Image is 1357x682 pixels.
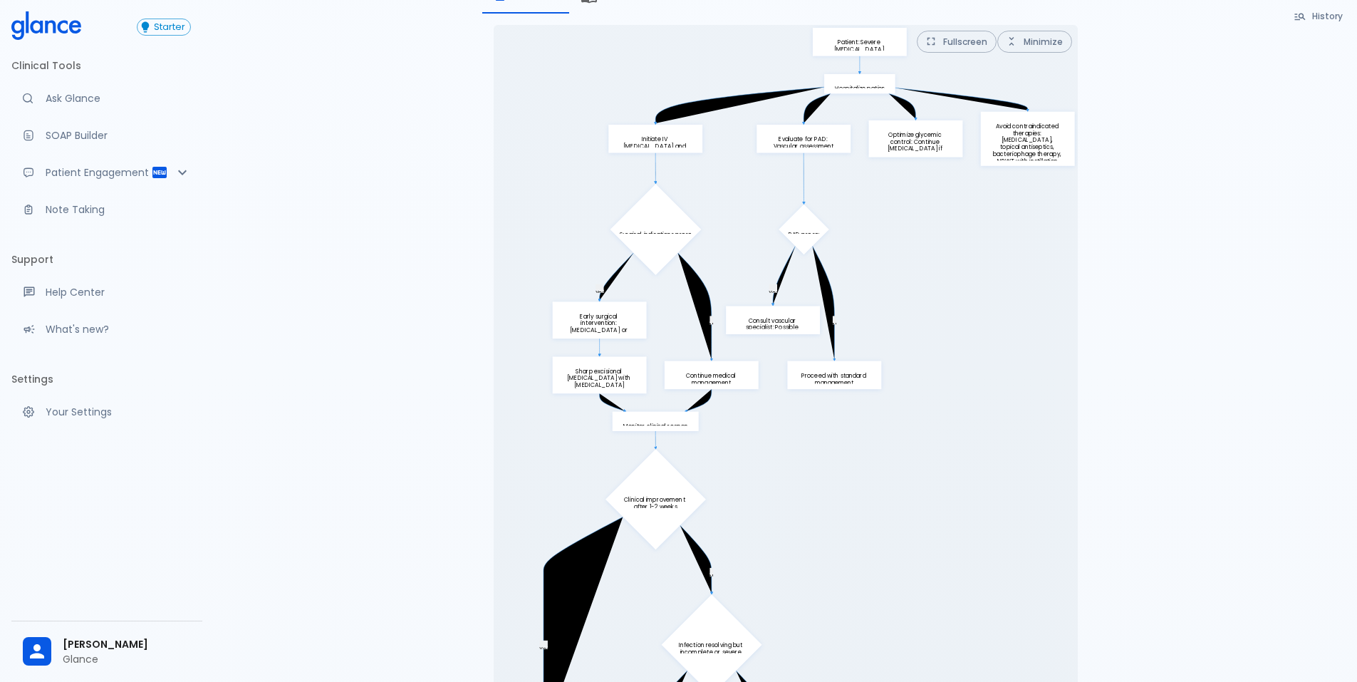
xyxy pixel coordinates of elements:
[11,362,202,396] li: Settings
[46,128,191,143] p: SOAP Builder
[11,157,202,188] div: Patient Reports & Referrals
[709,321,714,329] p: N
[11,396,202,428] a: Manage your settings
[737,317,809,338] p: Consult vascular specialist: Possible [MEDICAL_DATA]
[46,91,191,105] p: Ask Glance
[879,131,951,159] p: Optimize glycemic control: Continue [MEDICAL_DATA] if renal function permits
[798,372,870,386] p: Proceed with standard management
[11,194,202,225] a: Advanced note-taking
[137,19,191,36] button: Starter
[46,322,191,336] p: What's new?
[623,423,695,430] p: Monitor clinical response
[767,135,839,149] p: Evaluate for PAD: Vascular assessment
[992,123,1064,164] p: Avoid contraindicated therapies: [MEDICAL_DATA], topical antiseptics, bacteriophage therapy, NPWT...
[563,313,635,348] p: Early surgical intervention: [MEDICAL_DATA] or drainage within 24-48 hours
[63,637,191,652] span: [PERSON_NAME]
[1286,6,1351,26] button: History
[11,120,202,151] a: Docugen: Compose a clinical documentation in seconds
[595,289,605,296] p: Yes
[563,368,635,388] p: Sharp excisional [MEDICAL_DATA] with [MEDICAL_DATA]
[46,285,191,299] p: Help Center
[11,277,202,308] a: Get help from our support team
[619,135,691,156] p: Initiate IV [MEDICAL_DATA] and [MEDICAL_DATA]
[675,372,747,386] p: Continue medical management
[997,31,1072,53] button: Minimize
[137,19,202,36] a: Click to view or change your subscription
[11,48,202,83] li: Clinical Tools
[11,314,202,345] div: Recent updates and feature releases
[46,202,191,217] p: Note Taking
[709,574,714,581] p: N
[835,85,888,92] p: Hospitalize patient
[46,165,151,180] p: Patient Engagement
[788,231,824,238] p: PAD present
[11,83,202,114] a: Moramiz: Find ICD10AM codes instantly
[823,38,895,59] p: Patient: Severe [MEDICAL_DATA] infection with SIRS
[917,31,997,53] button: Fullscreen
[620,231,692,238] p: Surgical indications present
[832,321,836,329] p: N
[149,22,190,33] span: Starter
[619,497,691,510] p: Clinical improvement after 1-2 weeks
[675,641,747,662] p: Infection resolving but incomplete or severe PAD
[11,242,202,277] li: Support
[539,646,549,653] p: Yes
[769,289,779,296] p: Yes
[11,627,202,676] div: [PERSON_NAME]Glance
[46,405,191,419] p: Your Settings
[63,652,191,666] p: Glance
